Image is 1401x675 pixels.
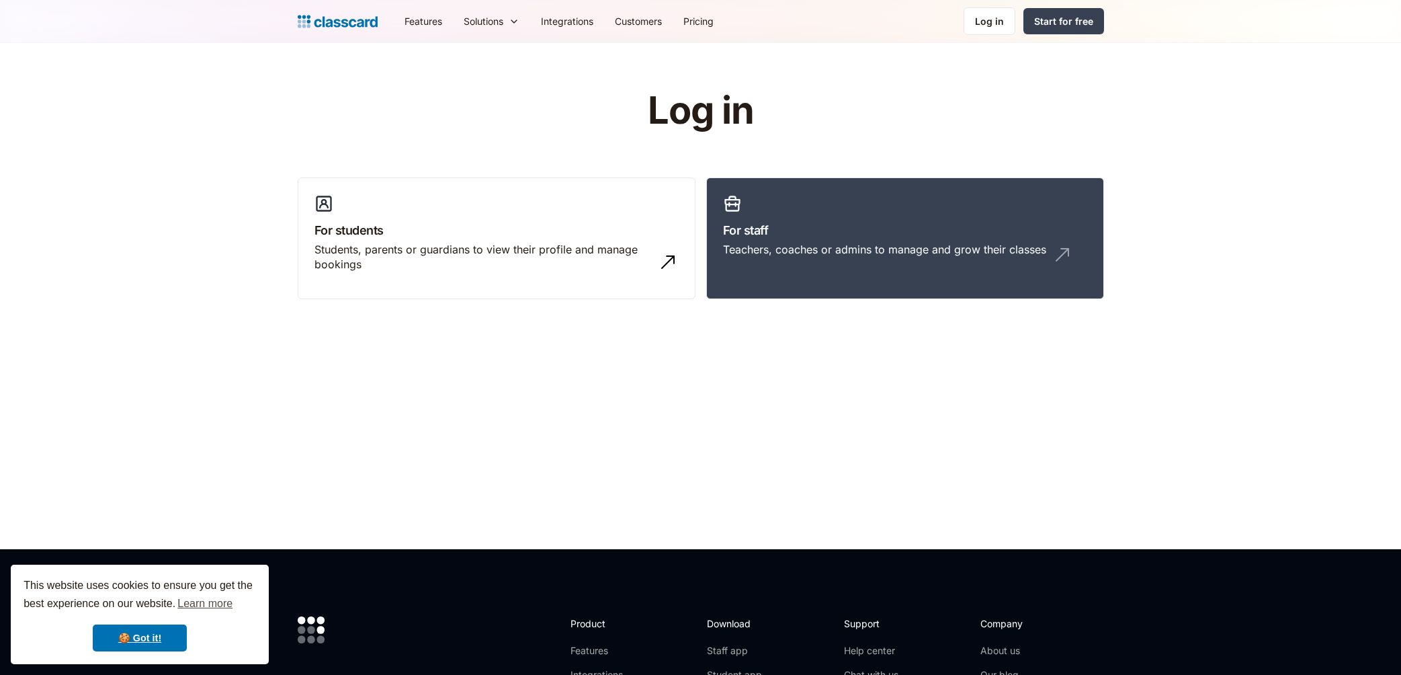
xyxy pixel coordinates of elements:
[570,617,642,631] h2: Product
[11,565,269,664] div: cookieconsent
[24,578,256,614] span: This website uses cookies to ensure you get the best experience on our website.
[93,625,187,651] a: dismiss cookie message
[1023,8,1104,34] a: Start for free
[980,644,1070,658] a: About us
[844,644,898,658] a: Help center
[707,617,762,631] h2: Download
[1034,14,1093,28] div: Start for free
[844,617,898,631] h2: Support
[298,177,695,300] a: For studentsStudents, parents or guardians to view their profile and manage bookings
[175,594,235,614] a: learn more about cookies
[980,617,1070,631] h2: Company
[487,90,914,132] h1: Log in
[394,6,453,36] a: Features
[964,7,1015,35] a: Log in
[570,644,642,658] a: Features
[464,14,503,28] div: Solutions
[707,644,762,658] a: Staff app
[723,242,1046,257] div: Teachers, coaches or admins to manage and grow their classes
[453,6,530,36] div: Solutions
[298,12,378,31] a: home
[706,177,1104,300] a: For staffTeachers, coaches or admins to manage and grow their classes
[604,6,673,36] a: Customers
[673,6,724,36] a: Pricing
[723,221,1087,239] h3: For staff
[314,242,652,272] div: Students, parents or guardians to view their profile and manage bookings
[314,221,679,239] h3: For students
[530,6,604,36] a: Integrations
[975,14,1004,28] div: Log in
